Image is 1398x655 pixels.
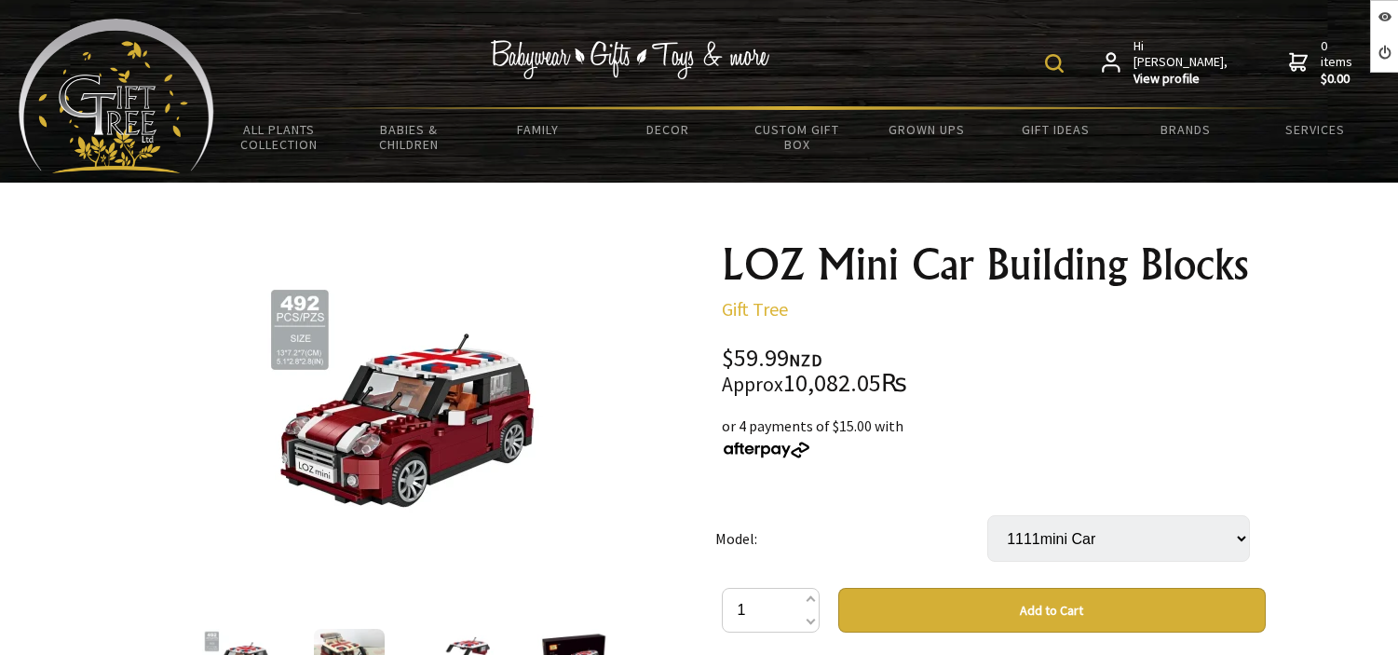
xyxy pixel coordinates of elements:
a: Hi [PERSON_NAME],View profile [1102,38,1229,88]
a: 0 items$0.00 [1289,38,1356,88]
a: Services [1250,110,1379,149]
span: Hi [PERSON_NAME], [1133,38,1229,88]
div: or 4 payments of $15.00 with [722,415,1266,459]
a: Decor [603,110,732,149]
button: Add to Cart [838,588,1266,633]
a: Grown Ups [862,110,991,149]
a: Gift Tree [722,297,788,321]
div: $59.99 10,082.05₨ [722,347,1266,396]
small: Approx [722,372,783,397]
a: Brands [1120,110,1250,149]
td: Model: [715,489,987,588]
a: Gift Ideas [991,110,1120,149]
a: Family [473,110,603,149]
span: NZD [789,349,822,371]
strong: $0.00 [1321,71,1356,88]
span: 0 items [1321,37,1356,88]
img: Babywear - Gifts - Toys & more [490,40,769,79]
img: LOZ Mini Car Building Blocks [260,279,550,569]
a: Custom Gift Box [732,110,862,164]
img: Babyware - Gifts - Toys and more... [19,19,214,173]
a: Babies & Children [344,110,473,164]
img: Afterpay [722,442,811,458]
h1: LOZ Mini Car Building Blocks [722,242,1266,287]
a: All Plants Collection [214,110,344,164]
img: product search [1045,54,1064,73]
strong: View profile [1133,71,1229,88]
